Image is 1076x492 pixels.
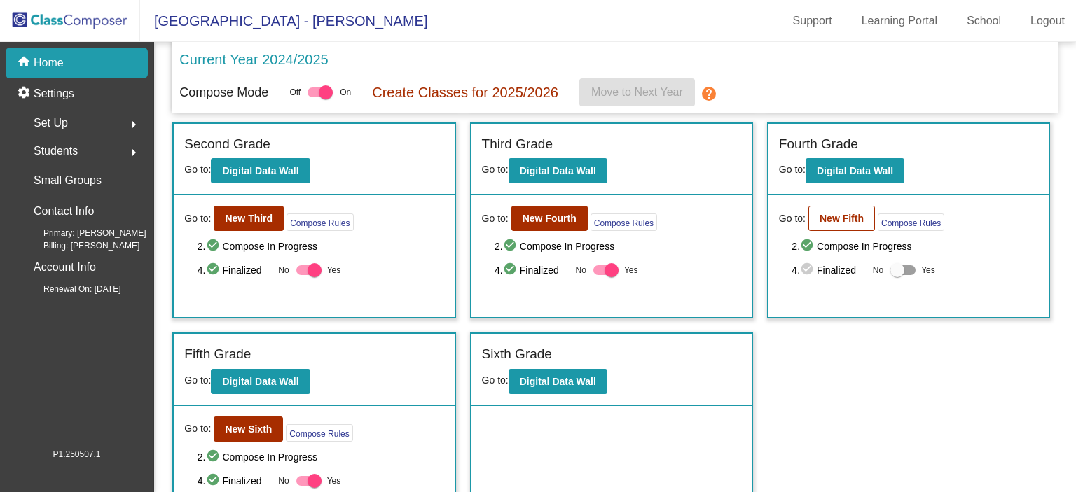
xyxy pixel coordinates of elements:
mat-icon: help [701,85,717,102]
b: Digital Data Wall [520,165,596,176]
button: Digital Data Wall [806,158,904,183]
span: Go to: [184,374,211,386]
button: Compose Rules [878,213,944,231]
mat-icon: arrow_right [125,116,142,133]
span: No [576,264,586,276]
span: Yes [624,262,638,279]
span: Yes [921,262,935,279]
mat-icon: settings [17,85,34,102]
b: Digital Data Wall [520,376,596,387]
span: Go to: [779,211,806,226]
span: Go to: [482,164,509,175]
mat-icon: check_circle [503,262,520,279]
span: Go to: [184,421,211,436]
p: Account Info [34,258,96,277]
mat-icon: check_circle [206,472,223,489]
p: Small Groups [34,171,102,190]
span: 4. Finalized [495,262,569,279]
span: Move to Next Year [591,86,683,98]
span: No [873,264,883,276]
label: Fifth Grade [184,344,251,365]
mat-icon: check_circle [206,238,223,255]
span: [GEOGRAPHIC_DATA] - [PERSON_NAME] [140,10,427,32]
span: No [278,264,289,276]
p: Create Classes for 2025/2026 [372,82,558,103]
b: Digital Data Wall [222,165,298,176]
b: New Sixth [225,423,272,435]
span: Students [34,141,78,161]
button: Digital Data Wall [509,369,607,394]
b: New Fifth [820,213,864,224]
b: Digital Data Wall [222,376,298,387]
label: Third Grade [482,134,553,155]
button: Move to Next Year [579,78,695,106]
span: Go to: [482,374,509,386]
span: 2. Compose In Progress [495,238,741,255]
mat-icon: check_circle [206,449,223,465]
span: Yes [327,472,341,489]
label: Fourth Grade [779,134,858,155]
mat-icon: check_circle [206,262,223,279]
a: School [956,10,1012,32]
span: Renewal On: [DATE] [21,283,120,295]
button: Digital Data Wall [509,158,607,183]
b: New Third [225,213,273,224]
button: Compose Rules [287,213,353,231]
button: New Sixth [214,416,283,442]
p: Compose Mode [179,83,268,102]
a: Support [782,10,843,32]
span: Yes [327,262,341,279]
span: Go to: [184,211,211,226]
mat-icon: home [17,55,34,71]
span: Go to: [779,164,806,175]
b: Digital Data Wall [817,165,893,176]
a: Learning Portal [850,10,949,32]
button: New Third [214,206,284,231]
span: Set Up [34,113,68,133]
button: New Fifth [808,206,875,231]
span: 4. Finalized [198,262,272,279]
label: Second Grade [184,134,270,155]
label: Sixth Grade [482,344,552,365]
mat-icon: check_circle [800,238,817,255]
span: Go to: [184,164,211,175]
b: New Fourth [523,213,577,224]
span: Go to: [482,211,509,226]
span: 4. Finalized [198,472,272,489]
p: Contact Info [34,202,94,221]
mat-icon: arrow_right [125,144,142,161]
span: Off [289,86,301,99]
button: Digital Data Wall [211,369,310,394]
mat-icon: check_circle [800,262,817,279]
p: Settings [34,85,74,102]
span: 2. Compose In Progress [198,238,444,255]
span: On [340,86,351,99]
p: Home [34,55,64,71]
button: Compose Rules [591,213,657,231]
span: No [278,475,289,487]
a: Logout [1019,10,1076,32]
button: Compose Rules [286,424,352,442]
p: Current Year 2024/2025 [179,49,328,70]
span: 2. Compose In Progress [792,238,1038,255]
span: Primary: [PERSON_NAME] [21,227,146,239]
button: New Fourth [511,206,588,231]
mat-icon: check_circle [503,238,520,255]
span: Billing: [PERSON_NAME] [21,239,139,252]
button: Digital Data Wall [211,158,310,183]
span: 4. Finalized [792,262,866,279]
span: 2. Compose In Progress [198,449,444,465]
